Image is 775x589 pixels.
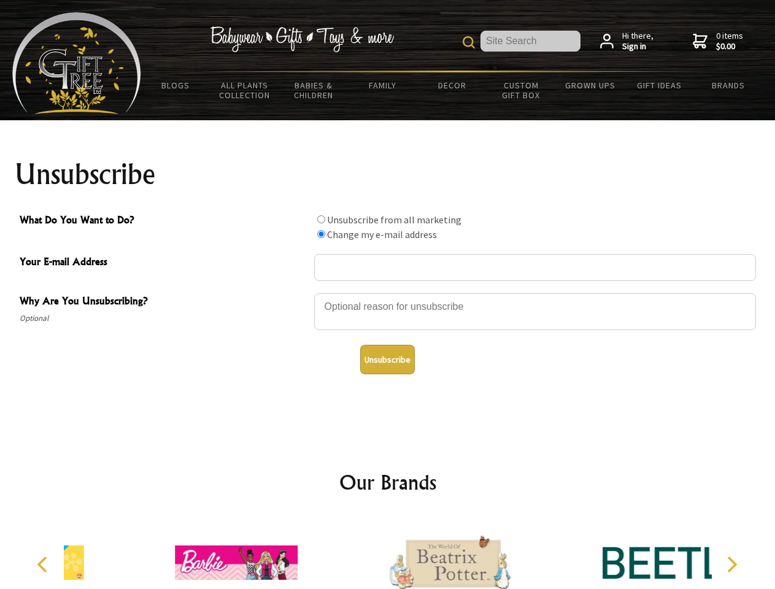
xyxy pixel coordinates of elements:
[20,293,308,311] span: Why Are You Unsubscribing?
[279,72,349,108] a: Babies & Children
[20,212,308,230] span: What Do You Want to Do?
[480,31,580,52] input: Site Search
[487,72,556,108] a: Custom Gift Box
[622,31,654,52] span: Hi there,
[317,230,325,238] input: What Do You Want to Do?
[20,311,308,326] span: Optional
[141,72,210,98] a: BLOGS
[417,72,487,98] a: Decor
[210,72,280,108] a: All Plants Collection
[12,12,141,114] img: Babyware - Gifts - Toys and more...
[718,551,745,578] button: Next
[625,72,694,98] a: Gift Ideas
[314,254,756,281] input: Your E-mail Address
[210,26,394,52] img: Babywear - Gifts - Toys & more
[600,31,654,52] a: Hi there,Sign in
[716,41,743,52] strong: $0.00
[314,293,756,330] textarea: Why Are You Unsubscribing?
[694,72,763,98] a: Brands
[317,215,325,223] input: What Do You Want to Do?
[20,254,308,272] span: Your E-mail Address
[693,31,743,52] a: 0 items$0.00
[349,72,418,98] a: Family
[555,72,625,98] a: Grown Ups
[327,214,461,226] label: Unsubscribe from all marketing
[327,228,437,241] label: Change my e-mail address
[463,36,475,48] img: product search
[31,551,58,578] button: Previous
[25,468,751,497] h2: Our Brands
[622,41,654,52] strong: Sign in
[360,345,415,374] button: Unsubscribe
[716,30,743,52] span: 0 items
[15,160,761,189] h1: Unsubscribe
